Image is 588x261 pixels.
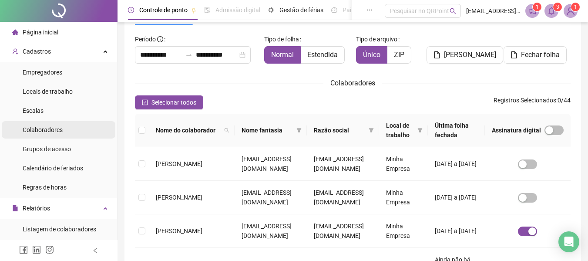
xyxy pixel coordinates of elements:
button: [PERSON_NAME] [427,46,503,64]
td: [EMAIL_ADDRESS][DOMAIN_NAME] [307,181,379,214]
span: Admissão digital [215,7,260,14]
span: 3 [556,4,559,10]
td: [EMAIL_ADDRESS][DOMAIN_NAME] [307,214,379,248]
span: Grupos de acesso [23,146,71,153]
sup: 3 [553,3,562,11]
span: Colaboradores [330,79,375,87]
sup: Atualize o seu contato no menu Meus Dados [571,3,580,11]
span: bell [548,7,555,15]
span: user-add [12,48,18,54]
span: 1 [574,4,577,10]
div: Open Intercom Messenger [558,231,579,252]
span: filter [367,124,376,137]
span: search [222,124,231,137]
td: [DATE] a [DATE] [428,181,485,214]
span: to [185,51,192,58]
span: Nome fantasia [242,125,293,135]
span: Painel do DP [343,7,376,14]
th: Última folha fechada [428,114,485,147]
span: Controle de ponto [139,7,188,14]
span: search [224,128,229,133]
span: pushpin [191,8,196,13]
span: Único [363,51,380,59]
button: Fechar folha [504,46,567,64]
span: Calendário de feriados [23,165,83,172]
td: Minha Empresa [379,214,428,248]
td: Minha Empresa [379,181,428,214]
span: filter [416,119,424,142]
span: ellipsis [366,7,373,13]
span: [EMAIL_ADDRESS][DOMAIN_NAME] [466,6,520,16]
span: Regras de horas [23,184,67,191]
sup: 1 [533,3,541,11]
img: 69000 [564,4,577,17]
span: file [511,51,517,58]
span: Relatórios [23,205,50,212]
span: Registros Selecionados [494,97,556,104]
td: Minha Empresa [379,147,428,181]
td: [DATE] a [DATE] [428,147,485,181]
span: file [12,205,18,211]
span: clock-circle [128,7,134,13]
td: [EMAIL_ADDRESS][DOMAIN_NAME] [235,147,307,181]
span: filter [295,124,303,137]
span: Locais de trabalho [23,88,73,95]
span: facebook [19,245,28,254]
span: [PERSON_NAME] [156,194,202,201]
span: filter [369,128,374,133]
span: left [92,247,98,254]
span: Normal [271,51,294,59]
span: Empregadores [23,69,62,76]
span: [PERSON_NAME] [444,50,496,60]
span: Listagem de colaboradores [23,226,96,233]
span: [PERSON_NAME] [156,227,202,234]
span: : 0 / 44 [494,95,571,109]
button: Selecionar todos [135,95,203,109]
span: check-square [142,99,148,105]
span: dashboard [331,7,337,13]
span: filter [296,128,302,133]
span: Colaboradores [23,126,63,133]
td: [EMAIL_ADDRESS][DOMAIN_NAME] [235,214,307,248]
span: Tipo de folha [264,34,299,44]
span: info-circle [157,36,163,42]
span: Local de trabalho [386,121,414,140]
span: Cadastros [23,48,51,55]
span: Nome do colaborador [156,125,221,135]
span: Razão social [314,125,365,135]
span: 1 [536,4,539,10]
span: linkedin [32,245,41,254]
td: [DATE] a [DATE] [428,214,485,248]
span: Página inicial [23,29,58,36]
span: Gestão de férias [279,7,323,14]
span: Fechar folha [521,50,560,60]
span: Selecionar todos [151,98,196,107]
span: ZIP [394,51,404,59]
td: [EMAIL_ADDRESS][DOMAIN_NAME] [235,181,307,214]
span: swap-right [185,51,192,58]
span: instagram [45,245,54,254]
span: search [450,8,456,14]
span: home [12,29,18,35]
span: Assinatura digital [492,125,541,135]
span: Escalas [23,107,44,114]
span: [PERSON_NAME] [156,160,202,167]
span: filter [417,128,423,133]
span: Tipo de arquivo [356,34,397,44]
span: file-done [204,7,210,13]
span: notification [528,7,536,15]
span: file [433,51,440,58]
span: Estendida [307,51,338,59]
span: Período [135,36,156,43]
span: sun [268,7,274,13]
td: [EMAIL_ADDRESS][DOMAIN_NAME] [307,147,379,181]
